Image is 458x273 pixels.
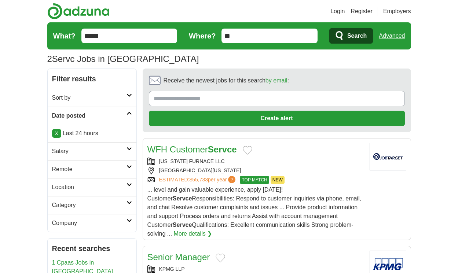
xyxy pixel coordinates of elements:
[174,229,212,238] a: More details ❯
[208,144,237,154] strong: Servce
[347,29,367,43] span: Search
[149,111,405,126] button: Create alert
[52,111,127,120] h2: Date posted
[147,252,210,262] a: Senior Manager
[240,176,269,184] span: TOP MATCH
[330,7,345,16] a: Login
[189,177,208,182] span: $55,733
[52,243,132,254] h2: Recent searches
[147,158,364,165] div: [US_STATE] FURNACE LLC
[189,30,216,41] label: Where?
[329,28,373,44] button: Search
[53,30,76,41] label: What?
[379,29,405,43] a: Advanced
[48,69,136,89] h2: Filter results
[159,266,185,272] a: KPMG LLP
[52,165,127,174] h2: Remote
[164,76,289,85] span: Receive the newest jobs for this search :
[271,176,285,184] span: NEW
[147,187,361,237] span: ... level and gain valuable experience, apply [DATE]! Customer Responsibilities: Respond to custo...
[52,219,127,228] h2: Company
[228,176,235,183] span: ?
[159,176,237,184] a: ESTIMATED:$55,733per year?
[52,129,61,138] a: X
[147,167,364,174] div: [GEOGRAPHIC_DATA][US_STATE]
[48,89,136,107] a: Sort by
[173,222,192,228] strong: Servce
[173,195,192,202] strong: Servce
[48,142,136,160] a: Salary
[52,201,127,210] h2: Category
[52,147,127,156] h2: Salary
[48,214,136,232] a: Company
[52,93,127,102] h2: Sort by
[265,77,287,84] a: by email
[47,52,52,66] span: 2
[243,146,252,155] button: Add to favorite jobs
[48,196,136,214] a: Category
[48,160,136,178] a: Remote
[216,254,225,262] button: Add to favorite jobs
[383,7,411,16] a: Employers
[52,129,132,138] p: Last 24 hours
[48,107,136,125] a: Date posted
[147,144,237,154] a: WFH CustomerServce
[47,3,110,19] img: Adzuna logo
[47,54,199,64] h1: Servc Jobs in [GEOGRAPHIC_DATA]
[48,178,136,196] a: Location
[52,183,127,192] h2: Location
[370,143,406,170] img: Company logo
[351,7,373,16] a: Register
